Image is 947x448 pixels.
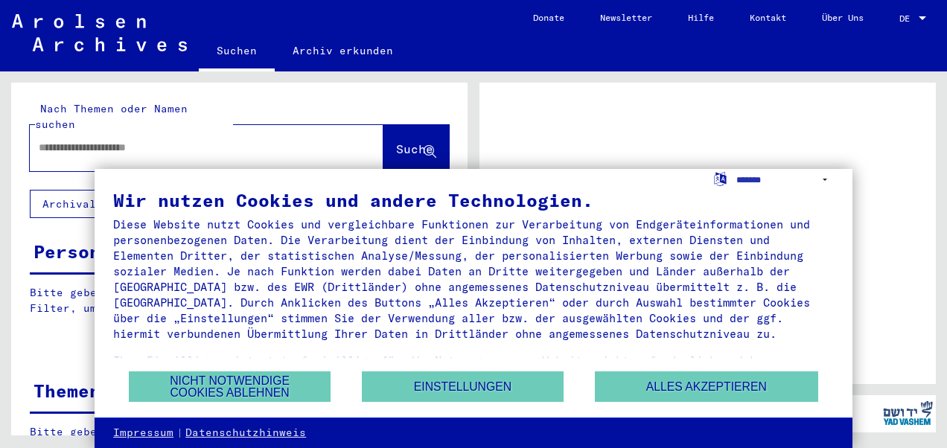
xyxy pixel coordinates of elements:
a: Impressum [113,426,173,441]
img: yv_logo.png [880,394,936,432]
button: Einstellungen [362,371,564,402]
div: Wir nutzen Cookies und andere Technologien. [113,191,834,209]
p: Bitte geben Sie einen Suchbegriff ein oder nutzen Sie die Filter, um Suchertreffer zu erhalten. [30,285,448,316]
select: Sprache auswählen [736,169,834,191]
span: Suche [396,141,433,156]
span: DE [899,13,916,24]
button: Nicht notwendige Cookies ablehnen [129,371,331,402]
button: Suche [383,125,449,171]
a: Archiv erkunden [275,33,411,68]
a: Suchen [199,33,275,71]
div: Themen [34,377,101,404]
div: Personen [34,238,123,265]
button: Archival tree units [30,190,188,218]
label: Sprache auswählen [712,171,728,185]
button: Alles akzeptieren [595,371,818,402]
mat-label: Nach Themen oder Namen suchen [35,102,188,131]
div: Diese Website nutzt Cookies und vergleichbare Funktionen zur Verarbeitung von Endgeräteinformatio... [113,217,834,342]
img: Arolsen_neg.svg [12,14,187,51]
a: Datenschutzhinweis [185,426,306,441]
